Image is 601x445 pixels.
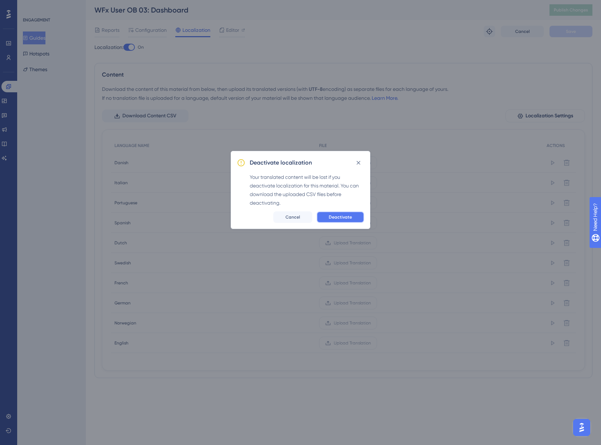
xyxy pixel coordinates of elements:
[17,2,45,10] span: Need Help?
[571,417,592,438] iframe: UserGuiding AI Assistant Launcher
[250,173,364,207] div: Your translated content will be lost if you deactivate localization for this material. You can do...
[329,214,352,220] span: Deactivate
[250,158,312,167] h2: Deactivate localization
[285,214,300,220] span: Cancel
